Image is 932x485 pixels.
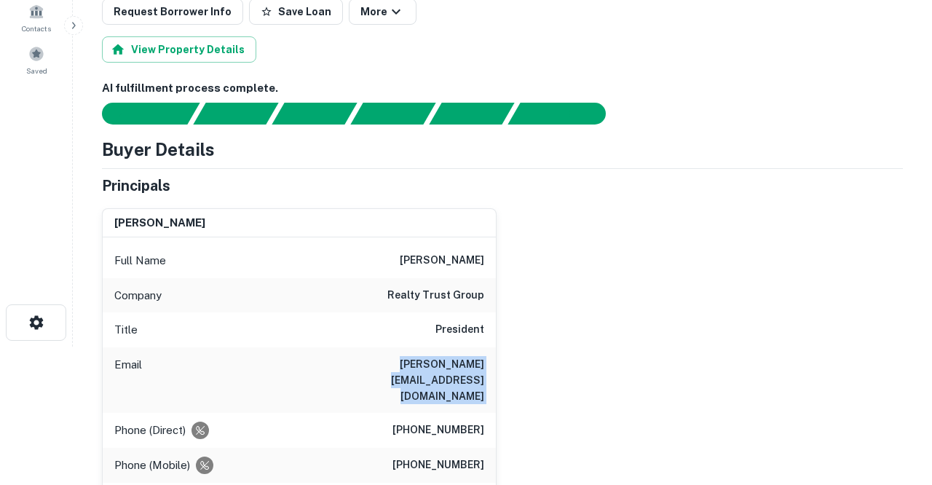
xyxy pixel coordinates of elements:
[191,422,209,439] div: Requests to not be contacted at this number
[102,136,215,162] h4: Buyer Details
[350,103,435,125] div: Principals found, AI now looking for contact information...
[508,103,623,125] div: AI fulfillment process complete.
[429,103,514,125] div: Principals found, still searching for contact information. This may take time...
[114,422,186,439] p: Phone (Direct)
[114,457,190,474] p: Phone (Mobile)
[435,321,484,339] h6: President
[196,457,213,474] div: Requests to not be contacted at this number
[272,103,357,125] div: Documents found, AI parsing details...
[392,457,484,474] h6: [PHONE_NUMBER]
[859,368,932,438] iframe: Chat Widget
[102,175,170,197] h5: Principals
[22,23,51,34] span: Contacts
[4,40,68,79] a: Saved
[193,103,278,125] div: Your request is received and processing...
[400,252,484,269] h6: [PERSON_NAME]
[102,36,256,63] button: View Property Details
[392,422,484,439] h6: [PHONE_NUMBER]
[114,252,166,269] p: Full Name
[26,65,47,76] span: Saved
[114,287,162,304] p: Company
[387,287,484,304] h6: realty trust group
[114,356,142,404] p: Email
[102,80,903,97] h6: AI fulfillment process complete.
[114,215,205,232] h6: [PERSON_NAME]
[114,321,138,339] p: Title
[309,356,484,404] h6: [PERSON_NAME][EMAIL_ADDRESS][DOMAIN_NAME]
[84,103,194,125] div: Sending borrower request to AI...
